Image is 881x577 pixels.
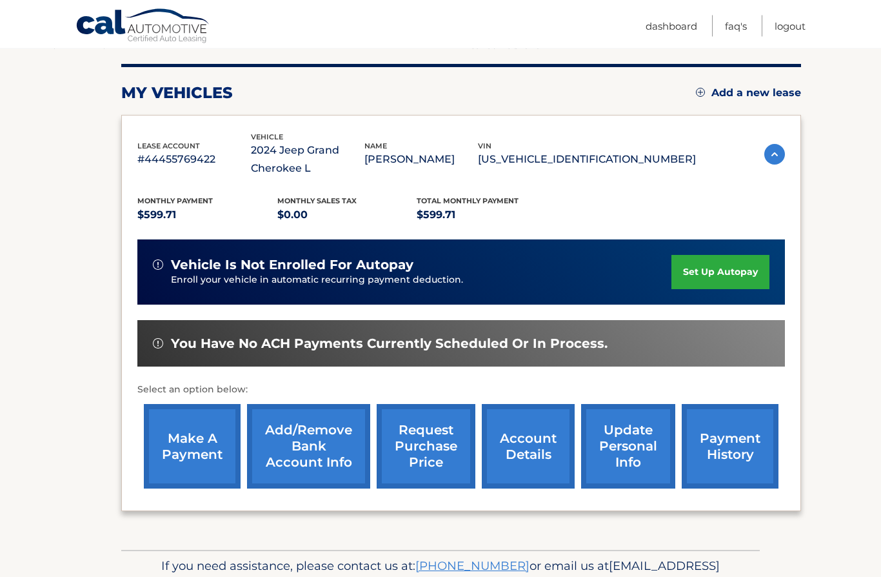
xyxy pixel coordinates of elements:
[482,405,575,489] a: account details
[171,258,413,274] span: vehicle is not enrolled for autopay
[775,15,806,37] a: Logout
[251,133,283,142] span: vehicle
[251,142,364,178] p: 2024 Jeep Grand Cherokee L
[671,256,769,290] a: set up autopay
[696,88,705,97] img: add.svg
[144,405,241,489] a: make a payment
[581,405,675,489] a: update personal info
[417,207,557,225] p: $599.71
[764,145,785,165] img: accordion-active.svg
[153,260,163,270] img: alert-white.svg
[171,336,608,352] span: You have no ACH payments currently scheduled or in process.
[137,207,277,225] p: $599.71
[478,151,696,169] p: [US_VEHICLE_IDENTIFICATION_NUMBER]
[696,87,801,100] a: Add a new lease
[415,559,530,574] a: [PHONE_NUMBER]
[137,197,213,206] span: Monthly Payment
[725,15,747,37] a: FAQ's
[277,197,357,206] span: Monthly sales Tax
[171,274,671,288] p: Enroll your vehicle in automatic recurring payment deduction.
[417,197,519,206] span: Total Monthly Payment
[247,405,370,489] a: Add/Remove bank account info
[137,142,200,151] span: lease account
[682,405,778,489] a: payment history
[364,151,478,169] p: [PERSON_NAME]
[377,405,475,489] a: request purchase price
[137,383,785,398] p: Select an option below:
[277,207,417,225] p: $0.00
[478,142,491,151] span: vin
[75,8,211,46] a: Cal Automotive
[364,142,387,151] span: name
[121,84,233,103] h2: my vehicles
[153,339,163,349] img: alert-white.svg
[646,15,697,37] a: Dashboard
[137,151,251,169] p: #44455769422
